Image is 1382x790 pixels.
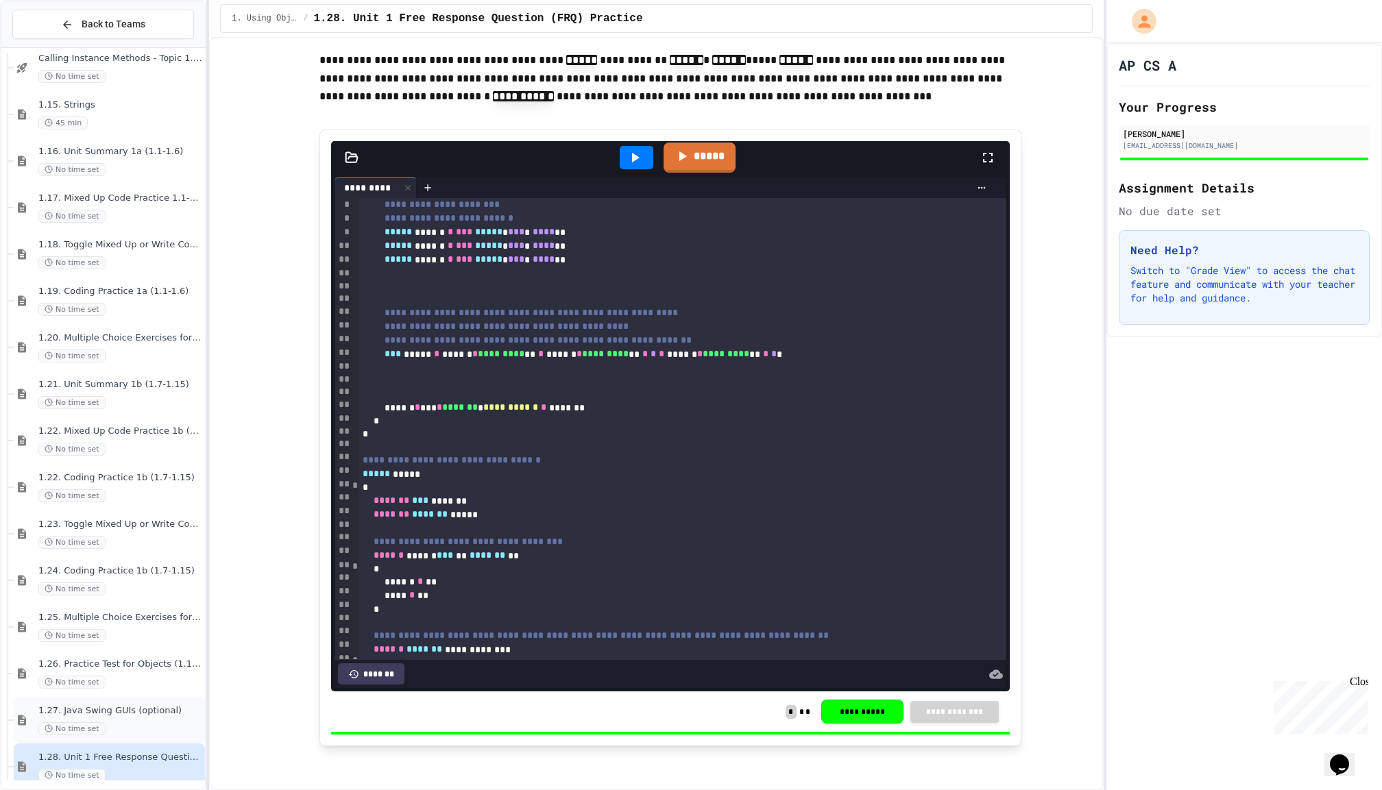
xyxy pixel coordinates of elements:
div: [EMAIL_ADDRESS][DOMAIN_NAME] [1123,140,1366,151]
span: Back to Teams [82,17,145,32]
span: No time set [38,722,106,735]
span: 1.28. Unit 1 Free Response Question (FRQ) Practice [38,752,202,763]
span: Calling Instance Methods - Topic 1.14 [38,53,202,64]
span: No time set [38,536,106,549]
span: No time set [38,396,106,409]
span: 1.22. Coding Practice 1b (1.7-1.15) [38,472,202,484]
span: No time set [38,629,106,642]
span: No time set [38,769,106,782]
span: 1.18. Toggle Mixed Up or Write Code Practice 1.1-1.6 [38,239,202,251]
span: 45 min [38,116,88,129]
span: / [303,13,308,24]
p: Switch to "Grade View" to access the chat feature and communicate with your teacher for help and ... [1130,264,1358,305]
span: No time set [38,349,106,362]
h2: Your Progress [1119,97,1370,116]
span: 1. Using Objects and Methods [232,13,298,24]
span: No time set [38,256,106,269]
span: 1.19. Coding Practice 1a (1.1-1.6) [38,286,202,297]
iframe: chat widget [1268,676,1368,734]
span: No time set [38,210,106,223]
h1: AP CS A [1119,55,1176,75]
span: 1.22. Mixed Up Code Practice 1b (1.7-1.15) [38,425,202,437]
span: No time set [38,582,106,595]
button: Back to Teams [12,10,194,39]
span: 1.17. Mixed Up Code Practice 1.1-1.6 [38,193,202,204]
span: 1.23. Toggle Mixed Up or Write Code Practice 1b (1.7-1.15) [38,519,202,530]
span: 1.16. Unit Summary 1a (1.1-1.6) [38,146,202,158]
span: No time set [38,676,106,689]
span: 1.27. Java Swing GUIs (optional) [38,705,202,717]
h2: Assignment Details [1119,178,1370,197]
div: [PERSON_NAME] [1123,127,1366,140]
div: Chat with us now!Close [5,5,95,87]
span: 1.20. Multiple Choice Exercises for Unit 1a (1.1-1.6) [38,332,202,344]
span: 1.21. Unit Summary 1b (1.7-1.15) [38,379,202,391]
span: 1.26. Practice Test for Objects (1.12-1.14) [38,658,202,670]
div: No due date set [1119,203,1370,219]
span: No time set [38,163,106,176]
iframe: chat widget [1324,735,1368,776]
span: 1.25. Multiple Choice Exercises for Unit 1b (1.9-1.15) [38,612,202,624]
span: No time set [38,70,106,83]
span: No time set [38,443,106,456]
span: 1.28. Unit 1 Free Response Question (FRQ) Practice [313,10,642,27]
span: No time set [38,303,106,316]
span: 1.15. Strings [38,99,202,111]
h3: Need Help? [1130,242,1358,258]
span: 1.24. Coding Practice 1b (1.7-1.15) [38,565,202,577]
div: My Account [1117,5,1160,37]
span: No time set [38,489,106,502]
